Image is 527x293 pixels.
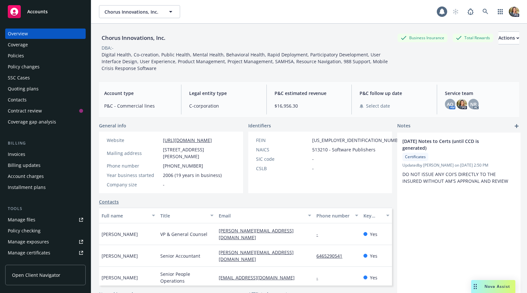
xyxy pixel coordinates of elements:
[5,29,86,39] a: Overview
[256,156,310,162] div: SIC code
[363,212,382,219] div: Key contact
[275,102,344,109] span: $16,956.30
[8,171,44,182] div: Account charges
[219,212,304,219] div: Email
[464,5,477,18] a: Report a Bug
[163,181,165,188] span: -
[5,95,86,105] a: Contacts
[360,90,429,97] span: P&C follow up date
[163,146,235,160] span: [STREET_ADDRESS][PERSON_NAME]
[5,149,86,159] a: Invoices
[5,215,86,225] a: Manage files
[453,34,493,42] div: Total Rewards
[102,44,114,51] div: DBA: -
[405,154,426,160] span: Certificates
[104,90,173,97] span: Account type
[104,8,161,15] span: Chorus Innovations, Inc.
[498,32,519,44] div: Actions
[5,160,86,170] a: Billing updates
[163,172,222,179] span: 2006 (19 years in business)
[370,274,377,281] span: Yes
[107,172,160,179] div: Year business started
[219,249,294,262] a: [PERSON_NAME][EMAIL_ADDRESS][DOMAIN_NAME]
[160,252,200,259] span: Senior Accountant
[316,253,348,259] a: 6465290541
[8,226,41,236] div: Policy checking
[312,156,314,162] span: -
[104,102,173,109] span: P&C - Commercial lines
[163,137,212,143] a: [URL][DOMAIN_NAME]
[471,280,515,293] button: Nova Assist
[513,122,521,130] a: add
[312,137,405,144] span: [US_EMPLOYER_IDENTIFICATION_NUMBER]
[8,117,56,127] div: Coverage gap analysis
[484,284,510,289] span: Nova Assist
[402,138,498,151] span: [DATE] Notes to Certs (until CCD is generated)
[189,90,258,97] span: Legal entity type
[102,274,138,281] span: [PERSON_NAME]
[5,51,86,61] a: Policies
[275,90,344,97] span: P&C estimated revenue
[370,252,377,259] span: Yes
[8,84,39,94] div: Quoting plans
[8,248,50,258] div: Manage certificates
[5,62,86,72] a: Policy changes
[312,165,314,172] span: -
[99,34,168,42] div: Chorus Innovations, Inc.
[8,106,42,116] div: Contract review
[5,259,86,269] a: Manage BORs
[361,208,392,223] button: Key contact
[8,73,30,83] div: SSC Cases
[12,272,60,278] span: Open Client Navigator
[5,226,86,236] a: Policy checking
[397,122,411,130] span: Notes
[8,160,41,170] div: Billing updates
[102,212,148,219] div: Full name
[99,122,126,129] span: General info
[498,31,519,44] button: Actions
[8,29,28,39] div: Overview
[99,198,119,205] a: Contacts
[5,171,86,182] a: Account charges
[5,140,86,146] div: Billing
[457,99,467,109] img: photo
[402,171,508,184] span: DO NOT ISSUE ANY COI'S DIRECTLY TO THE INSURED WITHOUT AM'S APPROVAL AND REVIEW
[449,5,462,18] a: Start snowing
[189,102,258,109] span: C-corporation
[107,181,160,188] div: Company size
[5,248,86,258] a: Manage certificates
[397,133,521,190] div: [DATE] Notes to Certs (until CCD is generated)CertificatesUpdatedby [PERSON_NAME] on [DATE] 2:50 ...
[27,9,48,14] span: Accounts
[402,162,515,168] span: Updated by [PERSON_NAME] on [DATE] 2:50 PM
[366,102,390,109] span: Select date
[479,5,492,18] a: Search
[470,101,477,108] span: NR
[5,117,86,127] a: Coverage gap analysis
[160,212,207,219] div: Title
[107,137,160,144] div: Website
[5,182,86,193] a: Installment plans
[312,146,375,153] span: 513210 - Software Publishers
[8,215,35,225] div: Manage files
[107,150,160,157] div: Mailing address
[5,237,86,247] a: Manage exposures
[314,208,361,223] button: Phone number
[471,280,479,293] div: Drag to move
[8,40,28,50] div: Coverage
[447,101,453,108] span: AO
[8,149,25,159] div: Invoices
[494,5,507,18] a: Switch app
[248,122,271,129] span: Identifiers
[216,208,314,223] button: Email
[256,137,310,144] div: FEIN
[160,271,214,284] span: Senior People Operations
[370,231,377,238] span: Yes
[219,275,300,281] a: [EMAIL_ADDRESS][DOMAIN_NAME]
[256,146,310,153] div: NAICS
[316,231,323,237] a: -
[8,259,38,269] div: Manage BORs
[316,275,323,281] a: -
[8,182,46,193] div: Installment plans
[5,84,86,94] a: Quoting plans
